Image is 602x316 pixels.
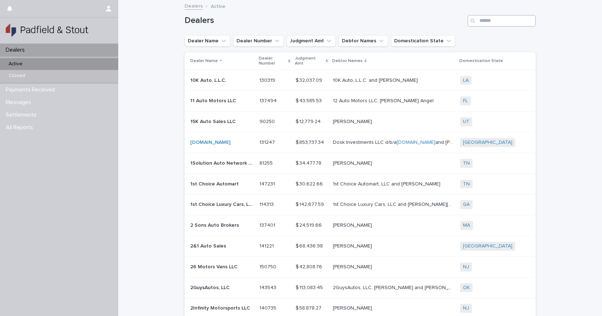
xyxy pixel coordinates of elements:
[296,96,323,104] p: $ 43,585.53
[190,242,228,249] p: 2&1 Auto Sales
[3,86,61,93] p: Payments Received
[296,76,324,84] p: $ 32,037.09
[185,91,536,112] tr: 11 Auto Motors LLC11 Auto Motors LLC 137494137494 $ 43,585.53$ 43,585.53 12 Auto Motors LLC, [PER...
[296,138,325,146] p: $ 853,737.34
[259,55,286,68] p: Dealer Number
[185,1,203,10] a: Dealers
[296,242,324,249] p: $ 68,436.98
[190,283,231,291] p: 2GuysAutos, LLC
[190,76,228,84] p: 10K Auto, L.L.C.
[296,263,324,270] p: $ 42,808.76
[287,35,336,47] button: Judgment Amt
[190,200,255,208] p: 1st Choice Luxury Cars, LLC
[259,283,278,291] p: 143543
[333,304,373,311] p: [PERSON_NAME]
[185,15,465,26] h1: Dealers
[190,221,240,228] p: 2 Sons Auto Brokers
[333,180,442,187] p: 1st Choice Automart, LLC and [PERSON_NAME]
[333,138,456,146] p: Dosk Investments LLC d/b/a and [PERSON_NAME]
[190,140,230,145] a: [DOMAIN_NAME]
[463,305,469,311] a: NJ
[339,35,388,47] button: Debtor Names
[259,221,277,228] p: 137401
[463,222,470,228] a: MA
[296,180,324,187] p: $ 30,622.66
[211,2,225,10] p: Active
[185,70,536,91] tr: 10K Auto, L.L.C.10K Auto, L.L.C. 130319130319 $ 32,037.09$ 32,037.09 10K Auto, L.L.C. and [PERSON...
[296,221,323,228] p: $ 24,519.66
[259,200,275,208] p: 114313
[259,242,275,249] p: 141221
[185,256,536,277] tr: 26 Motors Vans LLC26 Motors Vans LLC 150750150750 $ 42,808.76$ 42,808.76 [PERSON_NAME][PERSON_NAM...
[6,23,89,38] img: gSPaZaQw2XYDTaYHK8uQ
[296,200,325,208] p: $ 142,677.59
[333,283,456,291] p: 2GuysAutos, LLC, Jordan Macias Ramos and Jesus Alfredo Soto-Parra
[333,242,373,249] p: [PERSON_NAME]
[259,180,276,187] p: 147231
[463,202,470,208] a: GA
[3,61,28,67] p: Active
[333,263,373,270] p: [PERSON_NAME]
[333,159,373,166] p: [PERSON_NAME]
[463,264,469,270] a: NJ
[190,96,238,104] p: 11 Auto Motors LLC
[185,174,536,194] tr: 1st Choice Automart1st Choice Automart 147231147231 $ 30,622.66$ 30,622.66 1st Choice Automart, L...
[190,263,239,270] p: 26 Motors Vans LLC
[185,153,536,174] tr: 1Solution Auto Network LLC1Solution Auto Network LLC 8125581255 $ 34,477.78$ 34,477.78 [PERSON_NA...
[3,124,39,131] p: All Reports
[333,76,419,84] p: 10K Auto, L.L.C. and [PERSON_NAME]
[463,140,512,146] a: [GEOGRAPHIC_DATA]
[259,138,276,146] p: 131247
[185,35,230,47] button: Dealer Name
[463,98,468,104] a: FL
[296,159,323,166] p: $ 34,477.78
[233,35,284,47] button: Dealer Number
[259,76,277,84] p: 130319
[463,160,470,166] a: TN
[3,112,42,118] p: Settlements
[332,57,363,65] p: Debtor Names
[463,181,470,187] a: TN
[296,304,323,311] p: $ 58,878.27
[296,283,324,291] p: $ 113,083.45
[3,73,31,79] p: Closed
[259,159,274,166] p: 81255
[259,117,276,125] p: 90250
[463,285,470,291] a: OK
[397,140,435,145] a: [DOMAIN_NAME]
[259,304,278,311] p: 140735
[333,200,456,208] p: 1st Choice Luxury Cars, LLC and [PERSON_NAME][DEMOGRAPHIC_DATA]
[185,112,536,132] tr: 15K Auto Sales LLC15K Auto Sales LLC 9025090250 $ 12,779.24$ 12,779.24 [PERSON_NAME][PERSON_NAME] UT
[295,55,324,68] p: Judgment Amt
[333,96,435,104] p: 12 Auto Motors LLC, [PERSON_NAME] Angel
[185,194,536,215] tr: 1st Choice Luxury Cars, LLC1st Choice Luxury Cars, LLC 114313114313 $ 142,677.59$ 142,677.59 1st ...
[185,277,536,298] tr: 2GuysAutos, LLC2GuysAutos, LLC 143543143543 $ 113,083.45$ 113,083.45 2GuysAutos, LLC, [PERSON_NAM...
[463,243,512,249] a: [GEOGRAPHIC_DATA]
[259,263,278,270] p: 150750
[463,119,469,125] a: UT
[3,99,37,106] p: Messages
[333,117,373,125] p: [PERSON_NAME]
[190,117,237,125] p: 15K Auto Sales LLC
[190,304,252,311] p: 2Infinity Motorsports LLC
[190,159,255,166] p: 1Solution Auto Network LLC
[190,57,218,65] p: Dealer Name
[3,47,30,53] p: Dealers
[463,77,469,84] a: LA
[185,236,536,256] tr: 2&1 Auto Sales2&1 Auto Sales 141221141221 $ 68,436.98$ 68,436.98 [PERSON_NAME][PERSON_NAME] [GEOG...
[190,180,240,187] p: 1st Choice Automart
[259,96,278,104] p: 137494
[459,57,503,65] p: Domestication State
[333,221,373,228] p: [PERSON_NAME]
[185,215,536,236] tr: 2 Sons Auto Brokers2 Sons Auto Brokers 137401137401 $ 24,519.66$ 24,519.66 [PERSON_NAME][PERSON_N...
[296,117,322,125] p: $ 12,779.24
[185,132,536,153] tr: [DOMAIN_NAME] 131247131247 $ 853,737.34$ 853,737.34 Dosk Investments LLC d/b/a[DOMAIN_NAME]and [P...
[468,15,536,27] input: Search
[391,35,455,47] button: Domestication State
